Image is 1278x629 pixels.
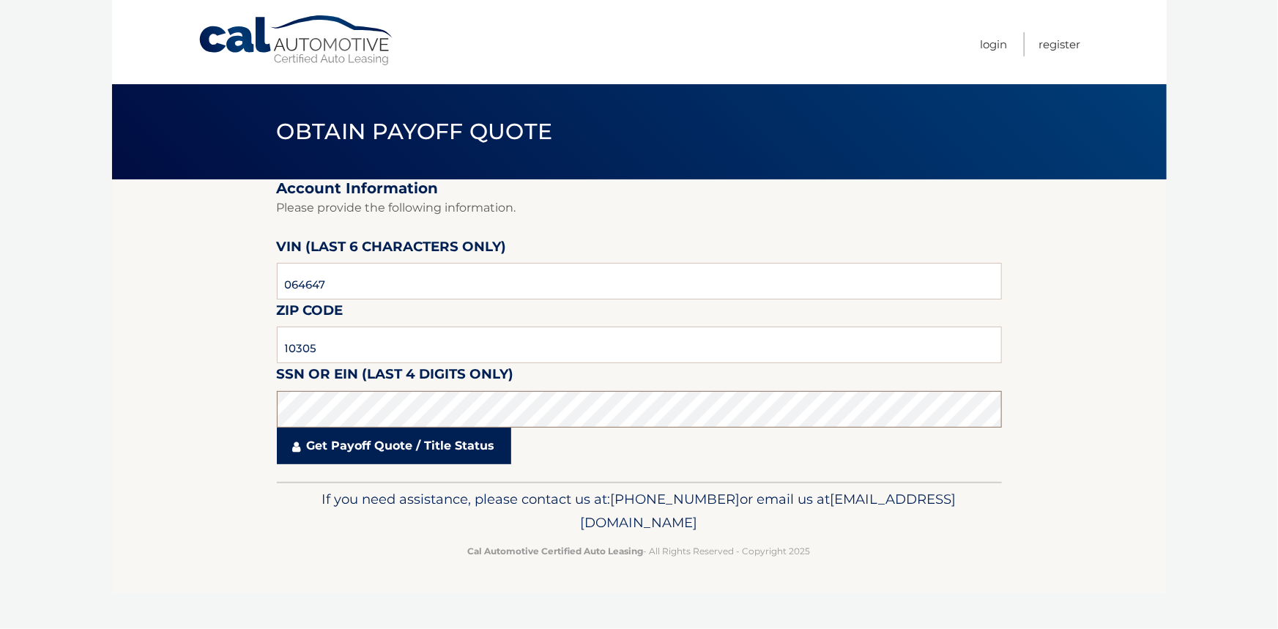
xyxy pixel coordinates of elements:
[286,488,992,535] p: If you need assistance, please contact us at: or email us at
[277,363,514,390] label: SSN or EIN (last 4 digits only)
[981,32,1008,56] a: Login
[286,543,992,559] p: - All Rights Reserved - Copyright 2025
[277,118,553,145] span: Obtain Payoff Quote
[277,428,511,464] a: Get Payoff Quote / Title Status
[1039,32,1081,56] a: Register
[277,299,343,327] label: Zip Code
[198,15,395,67] a: Cal Automotive
[611,491,740,507] span: [PHONE_NUMBER]
[277,236,507,263] label: VIN (last 6 characters only)
[277,179,1002,198] h2: Account Information
[277,198,1002,218] p: Please provide the following information.
[468,546,644,557] strong: Cal Automotive Certified Auto Leasing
